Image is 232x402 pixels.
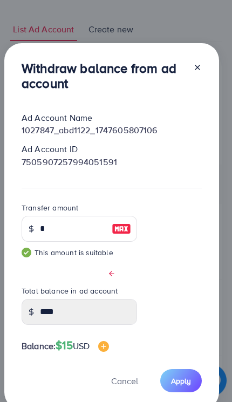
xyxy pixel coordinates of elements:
[22,285,118,296] label: Total balance in ad account
[171,376,191,386] span: Apply
[98,369,152,392] button: Cancel
[13,112,210,124] div: Ad Account Name
[56,339,109,352] h4: $15
[22,248,31,257] img: guide
[13,124,210,137] div: 1027847_abd1122_1747605807106
[22,202,78,213] label: Transfer amount
[22,340,56,352] span: Balance:
[13,143,210,155] div: Ad Account ID
[98,341,109,352] img: image
[73,340,90,352] span: USD
[13,156,210,168] div: 7505907257994051591
[112,222,131,235] img: image
[22,247,137,258] small: This amount is suitable
[160,369,202,392] button: Apply
[22,60,185,92] h3: Withdraw balance from ad account
[111,375,138,387] span: Cancel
